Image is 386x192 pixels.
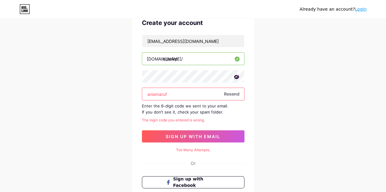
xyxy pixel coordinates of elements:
input: Email [142,35,244,47]
input: username [142,53,244,65]
div: [DOMAIN_NAME]/ [147,56,183,62]
div: Too Many Attempts. [142,147,244,153]
div: Already have an account? [300,6,366,12]
div: The login code you entered is wrong. [142,117,244,123]
button: Sign up with Facebook [142,176,244,188]
span: sign up with email [166,134,220,139]
input: Paste login code [142,88,244,100]
div: Enter the 6-digit code we sent to your email. If you don’t see it, check your spam folder. [142,103,244,115]
button: sign up with email [142,130,244,142]
span: Resend [224,91,240,97]
div: Or [191,160,196,166]
a: Login [355,7,366,12]
div: Create your account [142,18,244,27]
span: Sign up with Facebook [173,176,220,189]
